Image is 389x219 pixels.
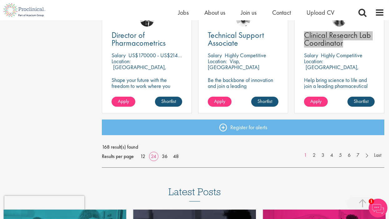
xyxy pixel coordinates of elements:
a: Shortlist [251,97,278,107]
a: 1 [301,152,310,159]
span: Results per page [102,152,134,161]
span: Salary [208,52,222,59]
a: 3 [318,152,327,159]
span: Technical Support Associate [208,30,264,48]
p: [GEOGRAPHIC_DATA], [GEOGRAPHIC_DATA] [304,64,359,77]
span: Apply [118,98,129,104]
a: 5 [336,152,345,159]
span: Apply [214,98,225,104]
span: 168 result(s) found [102,142,384,152]
img: Chatbot [369,199,387,217]
a: 48 [171,153,181,160]
p: US$170000 - US$214900 per annum [128,52,211,59]
a: Upload CV [307,8,334,17]
a: About us [204,8,225,17]
span: Salary [304,52,318,59]
a: Register for alerts [102,120,384,135]
span: Salary [112,52,126,59]
a: 24 [149,153,158,160]
a: 2 [310,152,319,159]
h3: Latest Posts [168,186,221,201]
a: 4 [327,152,336,159]
a: Apply [112,97,135,107]
span: Location: [112,58,131,65]
p: Highly Competitive [225,52,266,59]
a: Shortlist [155,97,182,107]
a: 12 [138,153,147,160]
a: Contact [272,8,291,17]
span: Clinical Research Lab Coordinator [304,30,371,48]
p: Help bring science to life and join a leading pharmaceutical company to play a key role in delive... [304,77,375,113]
p: [GEOGRAPHIC_DATA], [GEOGRAPHIC_DATA] [112,64,166,77]
a: Director of Pharmacometrics [112,31,182,47]
p: Be the backbone of innovation and join a leading pharmaceutical company to help keep life-changin... [208,77,278,107]
a: Shortlist [347,97,375,107]
iframe: reCAPTCHA [4,196,84,215]
span: 1 [369,199,374,204]
span: Director of Pharmacometrics [112,30,166,48]
a: 7 [353,152,362,159]
p: Highly Competitive [321,52,362,59]
a: Apply [208,97,232,107]
span: Location: [208,58,227,65]
a: Jobs [178,8,189,17]
a: Apply [304,97,328,107]
a: Join us [241,8,257,17]
p: Visp, [GEOGRAPHIC_DATA] [208,58,259,71]
a: Technical Support Associate [208,31,278,47]
span: Apply [310,98,322,104]
span: Location: [304,58,323,65]
a: Clinical Research Lab Coordinator [304,31,375,47]
a: 36 [160,153,170,160]
a: Last [371,152,384,159]
p: Shape your future with the freedom to work where you thrive! Join our client with this Director p... [112,77,182,107]
a: 6 [345,152,354,159]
